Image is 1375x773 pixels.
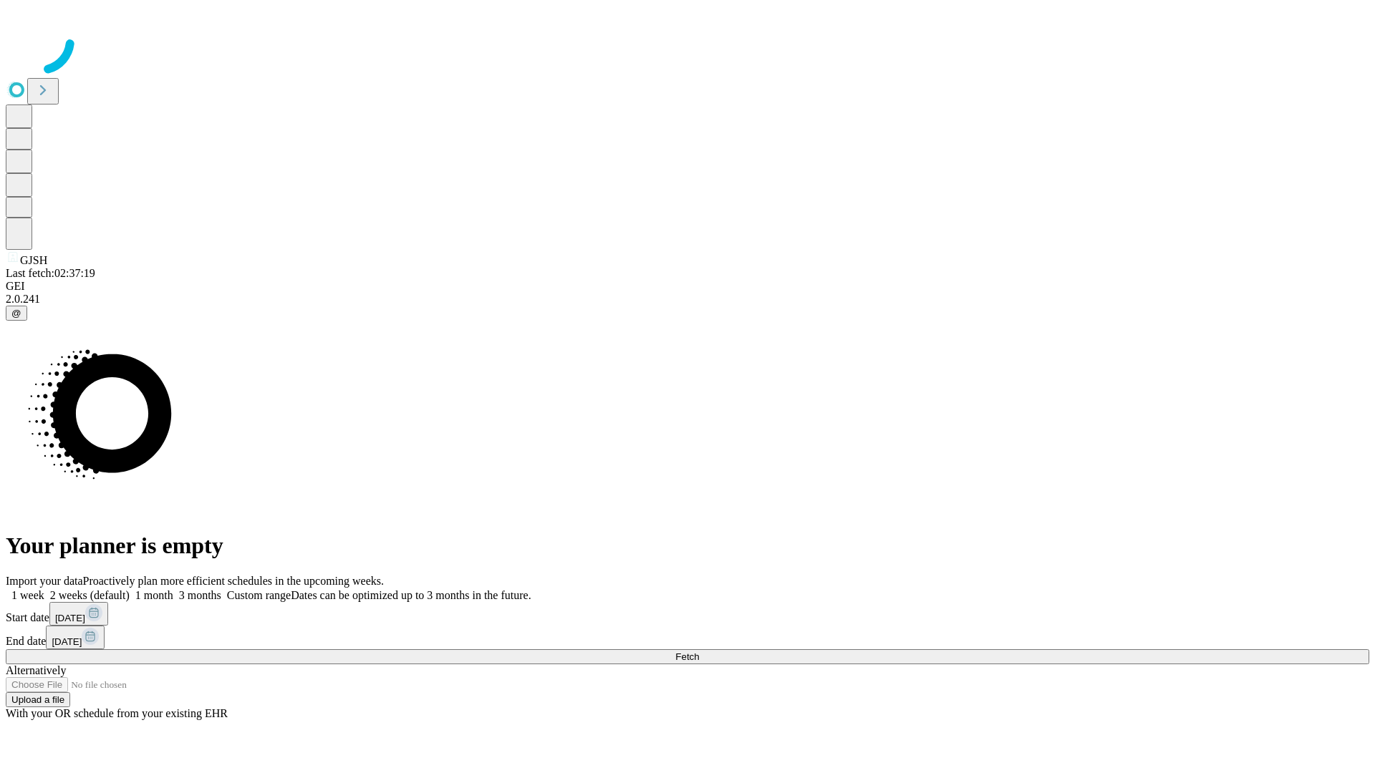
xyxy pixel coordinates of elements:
[11,308,21,319] span: @
[55,613,85,623] span: [DATE]
[6,280,1369,293] div: GEI
[6,533,1369,559] h1: Your planner is empty
[50,589,130,601] span: 2 weeks (default)
[46,626,105,649] button: [DATE]
[6,306,27,321] button: @
[6,267,95,279] span: Last fetch: 02:37:19
[20,254,47,266] span: GJSH
[227,589,291,601] span: Custom range
[6,707,228,719] span: With your OR schedule from your existing EHR
[6,575,83,587] span: Import your data
[6,649,1369,664] button: Fetch
[49,602,108,626] button: [DATE]
[52,636,82,647] span: [DATE]
[179,589,221,601] span: 3 months
[291,589,531,601] span: Dates can be optimized up to 3 months in the future.
[675,651,699,662] span: Fetch
[6,664,66,676] span: Alternatively
[83,575,384,587] span: Proactively plan more efficient schedules in the upcoming weeks.
[6,626,1369,649] div: End date
[11,589,44,601] span: 1 week
[6,692,70,707] button: Upload a file
[6,602,1369,626] div: Start date
[135,589,173,601] span: 1 month
[6,293,1369,306] div: 2.0.241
